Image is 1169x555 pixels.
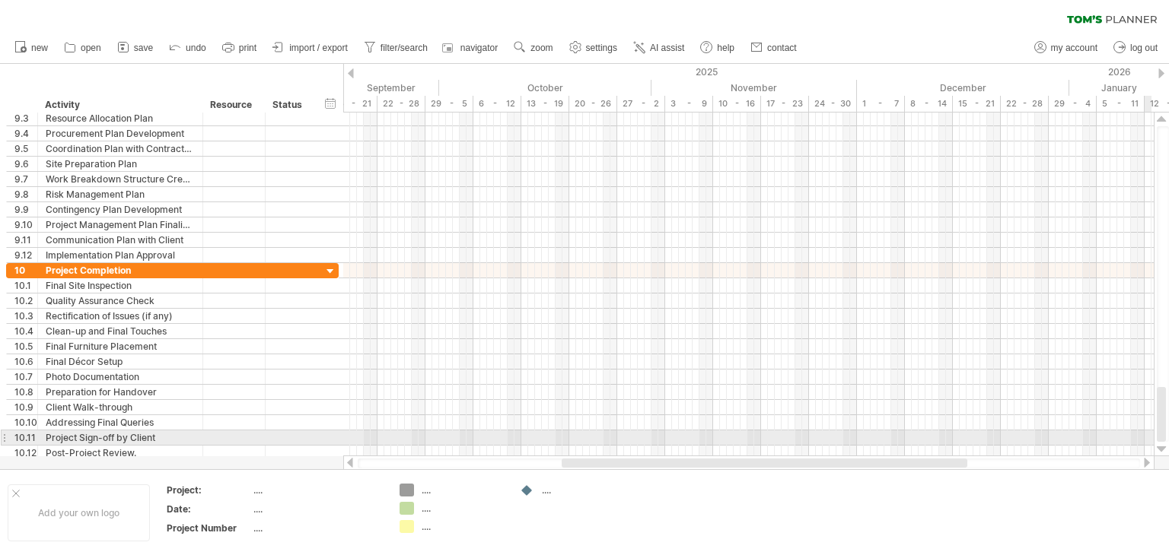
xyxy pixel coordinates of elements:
div: 9.10 [14,217,37,232]
div: 9.7 [14,172,37,186]
div: 15 - 21 [330,96,377,112]
div: 9.9 [14,202,37,217]
div: 10.1 [14,278,37,293]
div: Date: [167,503,250,515]
div: .... [253,522,381,534]
span: new [31,43,48,53]
div: Implementation Plan Approval [46,248,195,262]
div: Resource [210,97,256,113]
div: 10.12 [14,446,37,460]
div: 10.2 [14,293,37,308]
div: Rectification of Issues (if any) [46,309,195,323]
a: zoom [510,38,557,58]
div: Site Preparation Plan [46,157,195,171]
span: print [239,43,256,53]
div: .... [253,484,381,496]
div: 29 - 5 [425,96,473,112]
div: 10.9 [14,400,37,414]
div: 13 - 19 [521,96,569,112]
div: Clean-up and Final Touches [46,324,195,338]
div: 17 - 23 [761,96,809,112]
div: Project Number [167,522,250,534]
div: 10.11 [14,430,37,445]
div: Quality Assurance Check [46,293,195,308]
div: .... [542,484,625,496]
div: 20 - 26 [569,96,617,112]
span: navigator [460,43,498,53]
div: October 2025 [439,80,651,96]
div: 10.10 [14,415,37,430]
div: Activity [45,97,194,113]
span: filter/search [381,43,428,53]
div: 24 - 30 [809,96,857,112]
div: 9.5 [14,141,37,156]
div: 10.5 [14,339,37,354]
a: AI assist [629,38,689,58]
div: 3 - 9 [665,96,713,112]
div: 6 - 12 [473,96,521,112]
a: navigator [440,38,502,58]
div: 10 - 16 [713,96,761,112]
div: Project Management Plan Finalization [46,217,195,232]
span: log out [1130,43,1158,53]
div: Client Walk-through [46,400,195,414]
div: Project Completion [46,263,195,277]
a: filter/search [360,38,432,58]
div: Final Décor Setup [46,354,195,369]
a: log out [1110,38,1162,58]
div: December 2025 [857,80,1069,96]
span: open [81,43,101,53]
div: 1 - 7 [857,96,905,112]
div: 10 [14,263,37,277]
div: 10.6 [14,354,37,369]
div: Photo Documentation [46,369,195,384]
div: 22 - 28 [377,96,425,112]
div: 8 - 14 [905,96,953,112]
div: Work Breakdown Structure Creation [46,172,195,186]
a: print [218,38,261,58]
div: Final Furniture Placement [46,339,195,354]
div: .... [422,520,505,533]
div: 22 - 28 [1001,96,1049,112]
a: open [60,38,106,58]
div: Add your own logo [8,484,150,541]
a: settings [565,38,622,58]
div: 15 - 21 [953,96,1001,112]
span: zoom [530,43,553,53]
div: Contingency Plan Development [46,202,195,217]
div: .... [422,484,505,496]
a: help [696,38,739,58]
div: November 2025 [651,80,857,96]
span: settings [586,43,617,53]
div: .... [422,502,505,515]
div: Addressing Final Queries [46,415,195,430]
div: 9.4 [14,126,37,141]
span: undo [186,43,206,53]
div: Risk Management Plan [46,187,195,201]
div: Communication Plan with Client [46,233,195,247]
a: import / export [269,38,352,58]
div: Coordination Plan with Contractors [46,141,195,156]
span: AI assist [650,43,684,53]
a: undo [165,38,211,58]
div: 9.11 [14,233,37,247]
div: 10.4 [14,324,37,338]
span: import / export [289,43,348,53]
a: my account [1030,38,1102,58]
div: 10.8 [14,385,37,399]
div: 9.12 [14,248,37,262]
div: Preparation for Handover [46,385,195,399]
a: new [11,38,53,58]
div: Project: [167,484,250,496]
div: .... [253,503,381,515]
a: save [113,38,158,58]
div: Resource Allocation Plan [46,111,195,125]
div: 9.6 [14,157,37,171]
a: contact [747,38,801,58]
div: 29 - 4 [1049,96,1097,112]
span: help [717,43,734,53]
div: 10.3 [14,309,37,323]
div: Status [272,97,306,113]
div: 9.3 [14,111,37,125]
div: Final Site Inspection [46,278,195,293]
